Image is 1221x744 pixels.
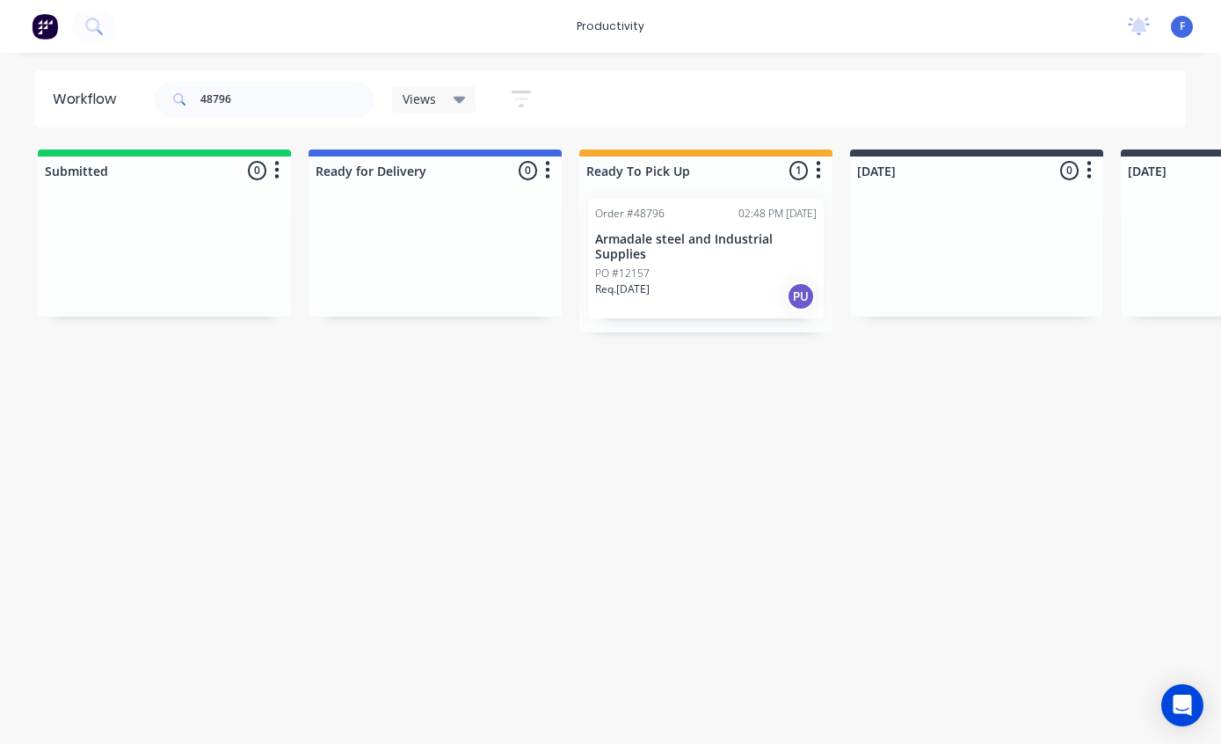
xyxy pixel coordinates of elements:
div: PU [787,282,815,310]
span: Views [403,90,436,108]
div: Order #48796 [595,206,665,222]
div: productivity [568,13,653,40]
div: 02:48 PM [DATE] [738,206,817,222]
div: Order #4879602:48 PM [DATE]Armadale steel and Industrial SuppliesPO #12157Req.[DATE]PU [588,199,824,318]
div: Workflow [53,89,125,110]
img: Factory [32,13,58,40]
p: Req. [DATE] [595,281,650,297]
p: Armadale steel and Industrial Supplies [595,232,817,262]
p: PO #12157 [595,266,650,281]
div: Open Intercom Messenger [1161,684,1203,726]
span: F [1180,18,1185,34]
input: Search for orders... [200,82,374,117]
